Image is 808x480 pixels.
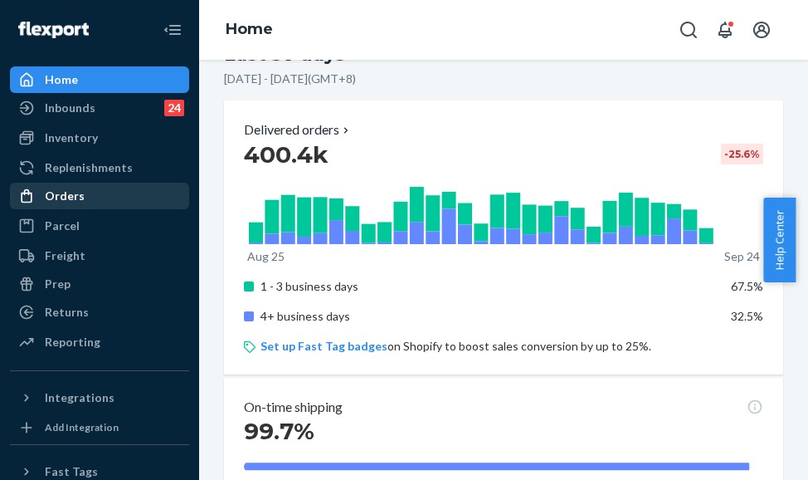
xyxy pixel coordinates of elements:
a: Freight [10,242,189,269]
a: Home [10,66,189,93]
div: Home [45,71,78,88]
p: on Shopify to boost sales conversion by up to 25%. [260,338,763,355]
button: Open notifications [708,13,742,47]
span: 99.7% [244,417,314,445]
p: Aug 25 [247,248,285,265]
span: 400.4k [244,140,329,169]
img: Flexport logo [18,22,89,38]
a: Add Integration [10,418,189,438]
button: Integrations [10,384,189,411]
div: Replenishments [45,159,133,176]
p: On-time shipping [244,398,343,417]
ol: breadcrumbs [212,6,286,54]
a: Parcel [10,213,189,239]
button: Open Search Box [672,13,705,47]
div: Fast Tags [45,463,98,480]
a: Set up Fast Tag badges [260,339,387,353]
a: Inventory [10,125,189,151]
div: Reporting [45,334,100,350]
div: Integrations [45,389,114,406]
span: 32.5% [731,309,763,323]
p: 4+ business days [260,308,660,325]
div: Freight [45,247,85,264]
div: Inventory [45,130,98,146]
div: 24 [164,100,184,116]
a: Reporting [10,329,189,355]
a: Orders [10,183,189,209]
button: Help Center [763,198,796,282]
p: [DATE] - [DATE] ( GMT+8 ) [224,71,356,87]
div: Returns [45,304,89,321]
a: Replenishments [10,154,189,181]
a: Returns [10,299,189,326]
p: 1 - 3 business days [260,278,660,295]
a: Inbounds24 [10,95,189,121]
button: Close Navigation [156,13,189,47]
a: Home [226,20,273,38]
span: 67.5% [731,279,763,293]
div: Parcel [45,218,80,234]
a: Prep [10,271,189,297]
button: Delivered orders [244,120,353,140]
div: -25.6 % [721,144,763,164]
p: Sep 24 [724,248,760,265]
div: Orders [45,188,85,204]
div: Inbounds [45,100,95,116]
div: Add Integration [45,420,119,434]
button: Open account menu [745,13,778,47]
div: Prep [45,276,71,292]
